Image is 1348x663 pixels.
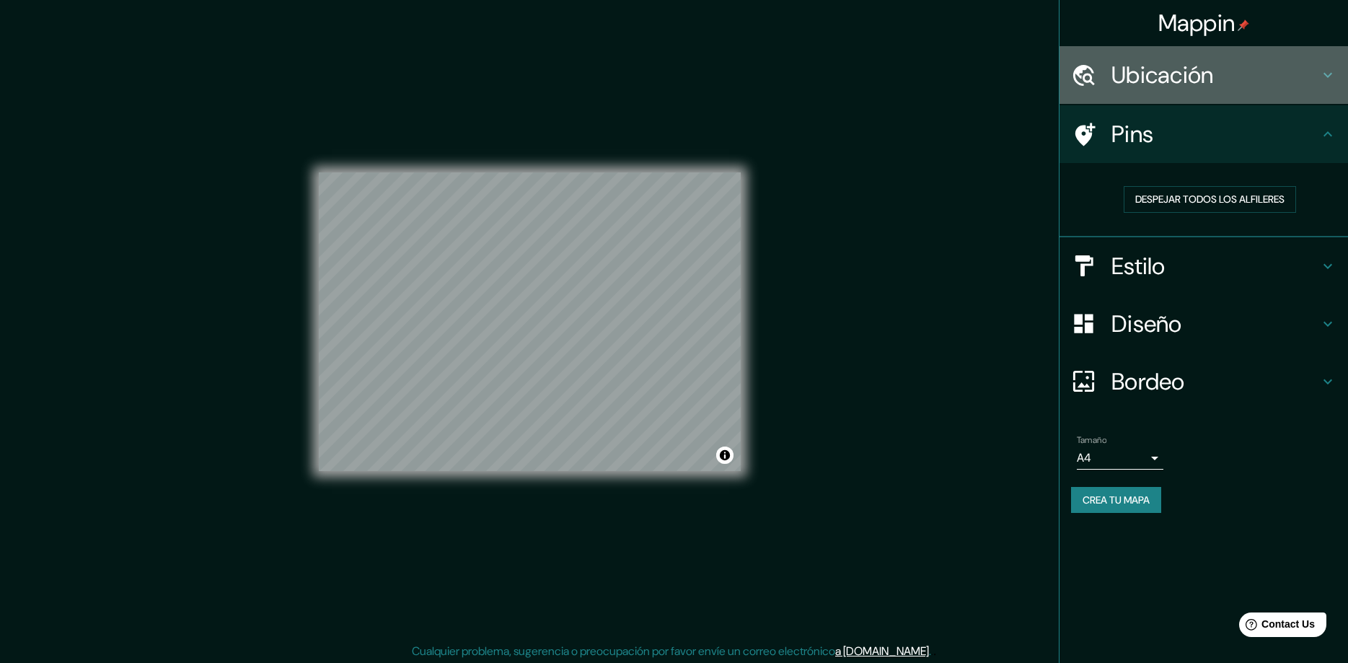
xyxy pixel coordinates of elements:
h4: Estilo [1111,252,1319,281]
p: Cualquier problema, sugerencia o preocupación por favor envíe un correo electrónico . [412,643,931,660]
h4: Ubicación [1111,61,1319,89]
h4: Bordeo [1111,367,1319,396]
div: Bordeo [1060,353,1348,410]
label: Tamaño [1077,434,1106,446]
iframe: Help widget launcher [1220,607,1332,647]
div: Pins [1060,105,1348,163]
canvas: Mapa [319,172,741,471]
button: Despejar todos los alfileres [1124,186,1296,213]
div: Diseño [1060,295,1348,353]
a: a [DOMAIN_NAME] [835,644,929,659]
img: pin-icon.png [1238,19,1249,31]
h4: Diseño [1111,309,1319,338]
button: Crea tu mapa [1071,487,1161,514]
div: Ubicación [1060,46,1348,104]
div: . [931,643,933,660]
div: Estilo [1060,237,1348,295]
h4: Pins [1111,120,1319,149]
div: A4 [1077,447,1163,470]
h4: Mappin [1158,9,1250,38]
div: . [933,643,936,660]
button: Atribución de choques [716,447,734,464]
